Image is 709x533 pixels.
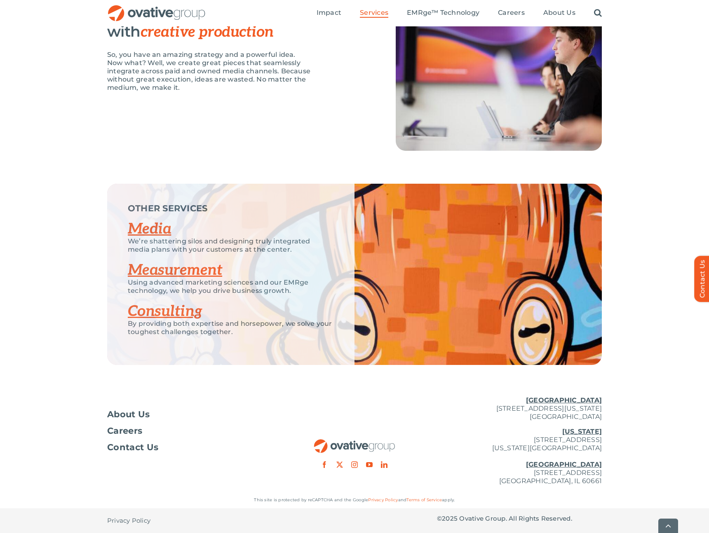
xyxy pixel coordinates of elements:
a: Privacy Policy [107,508,150,533]
p: So, you have an amazing strategy and a powerful idea. Now what? Well, we create great pieces that... [107,51,313,92]
a: EMRge™ Technology [407,9,479,18]
span: Services [360,9,388,17]
a: Media [128,220,171,238]
p: Using advanced marketing sciences and our EMRge technology, we help you drive business growth. [128,278,334,295]
p: © Ovative Group. All Rights Reserved. [437,514,602,523]
a: twitter [336,461,343,468]
nav: Footer - Privacy Policy [107,508,272,533]
span: EMRge™ Technology [407,9,479,17]
h3: Bringing strategies to life with [107,7,313,40]
span: About Us [107,410,150,418]
a: About Us [107,410,272,418]
u: [GEOGRAPHIC_DATA] [526,461,602,468]
span: Privacy Policy [107,517,150,525]
a: Contact Us [107,443,272,451]
a: youtube [366,461,373,468]
p: This site is protected by reCAPTCHA and the Google and apply. [107,496,602,504]
a: About Us [543,9,575,18]
u: [GEOGRAPHIC_DATA] [526,396,602,404]
img: Creative – Creative Intelligence & Auditing [396,7,602,151]
a: Terms of Service [406,497,442,503]
nav: Footer Menu [107,410,272,451]
u: [US_STATE] [562,428,602,435]
span: 2025 [442,514,458,522]
span: creative production [141,23,274,41]
p: We’re shattering silos and designing truly integrated media plans with your customers at the center. [128,237,334,254]
p: OTHER SERVICES [128,204,334,213]
a: Privacy Policy [368,497,398,503]
a: Careers [498,9,525,18]
span: Careers [107,427,142,435]
a: OG_Full_horizontal_RGB [107,4,206,12]
a: instagram [351,461,358,468]
a: Careers [107,427,272,435]
p: [STREET_ADDRESS][US_STATE] [GEOGRAPHIC_DATA] [437,396,602,421]
a: Services [360,9,388,18]
span: Impact [317,9,341,17]
a: linkedin [381,461,387,468]
p: [STREET_ADDRESS] [US_STATE][GEOGRAPHIC_DATA] [STREET_ADDRESS] [GEOGRAPHIC_DATA], IL 60661 [437,428,602,485]
a: Consulting [128,302,202,320]
a: facebook [321,461,328,468]
span: Contact Us [107,443,158,451]
span: About Us [543,9,575,17]
a: Measurement [128,261,222,279]
a: Impact [317,9,341,18]
span: Careers [498,9,525,17]
a: Search [594,9,602,18]
p: By providing both expertise and horsepower, we solve your toughest challenges together. [128,320,334,336]
a: OG_Full_horizontal_RGB [313,438,396,446]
